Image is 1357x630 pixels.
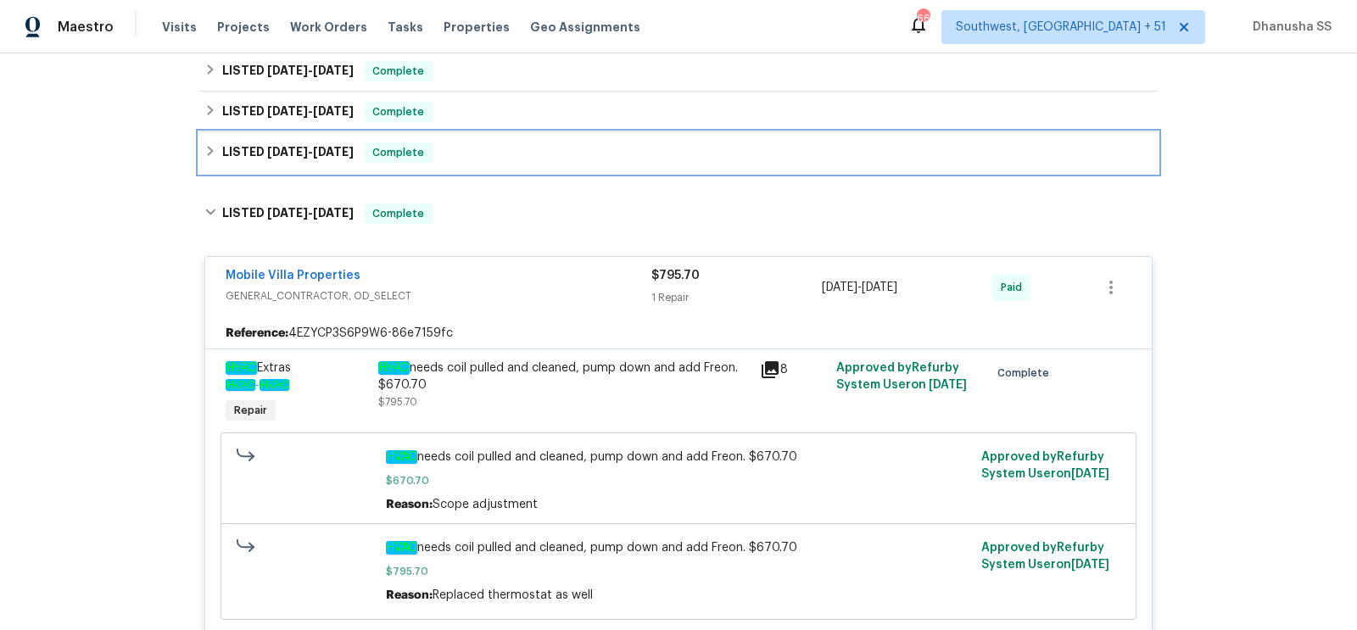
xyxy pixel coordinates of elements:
span: $795.70 [651,270,700,282]
span: [DATE] [267,105,308,117]
em: HVAC [226,361,257,375]
span: - [267,64,354,76]
h6: LISTED [222,142,354,163]
div: LISTED [DATE]-[DATE]Complete [199,92,1158,132]
span: Tasks [388,21,423,33]
span: Complete [366,144,431,161]
span: [DATE] [313,105,354,117]
span: Scope adjustment [433,499,538,510]
div: needs coil pulled and cleaned, pump down and add Freon. $670.70 [378,360,750,393]
h6: LISTED [222,203,354,224]
span: Dhanusha SS [1246,19,1332,36]
span: [DATE] [822,282,857,293]
span: Replaced thermostat as well [433,589,593,601]
span: Projects [217,19,270,36]
span: needs coil pulled and cleaned, pump down and add Freon. $670.70 [386,539,972,556]
span: [DATE] [313,146,354,158]
span: $795.70 [378,397,417,407]
span: Approved by Refurby System User on [836,362,967,391]
span: - [822,279,897,296]
span: $795.70 [386,563,972,580]
em: HVAC [386,541,417,555]
span: [DATE] [1071,559,1109,571]
span: Reason: [386,589,433,601]
b: Reference: [226,325,288,342]
span: Extras [226,361,291,375]
em: HVAC [226,379,255,391]
span: - [267,207,354,219]
span: Visits [162,19,197,36]
em: HVAC [378,361,410,375]
span: Paid [1001,279,1029,296]
span: [DATE] [313,64,354,76]
span: [DATE] [313,207,354,219]
span: Geo Assignments [530,19,640,36]
span: needs coil pulled and cleaned, pump down and add Freon. $670.70 [386,449,972,466]
span: Complete [366,63,431,80]
span: [DATE] [267,207,308,219]
span: Approved by Refurby System User on [981,542,1109,571]
span: - [267,146,354,158]
em: HVAC [260,379,289,391]
span: [DATE] [929,379,967,391]
div: LISTED [DATE]-[DATE]Complete [199,187,1158,241]
span: Maestro [58,19,114,36]
span: Southwest, [GEOGRAPHIC_DATA] + 51 [956,19,1166,36]
span: [DATE] [267,64,308,76]
span: Work Orders [290,19,367,36]
div: 4EZYCP3S6P9W6-86e7159fc [205,318,1152,348]
span: Approved by Refurby System User on [981,451,1109,480]
span: Reason: [386,499,433,510]
a: Mobile Villa Properties [226,270,360,282]
span: Repair [227,402,274,419]
div: 666 [917,10,929,27]
span: [DATE] [862,282,897,293]
div: LISTED [DATE]-[DATE]Complete [199,132,1158,173]
span: GENERAL_CONTRACTOR, OD_SELECT [226,287,651,304]
span: - [267,105,354,117]
span: - [226,380,289,390]
span: [DATE] [1071,468,1109,480]
div: 8 [760,360,826,380]
div: 1 Repair [651,289,822,306]
em: HVAC [386,450,417,464]
span: $670.70 [386,472,972,489]
span: Complete [997,365,1056,382]
span: Complete [366,205,431,222]
span: [DATE] [267,146,308,158]
span: Properties [444,19,510,36]
h6: LISTED [222,102,354,122]
h6: LISTED [222,61,354,81]
span: Complete [366,103,431,120]
div: LISTED [DATE]-[DATE]Complete [199,51,1158,92]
